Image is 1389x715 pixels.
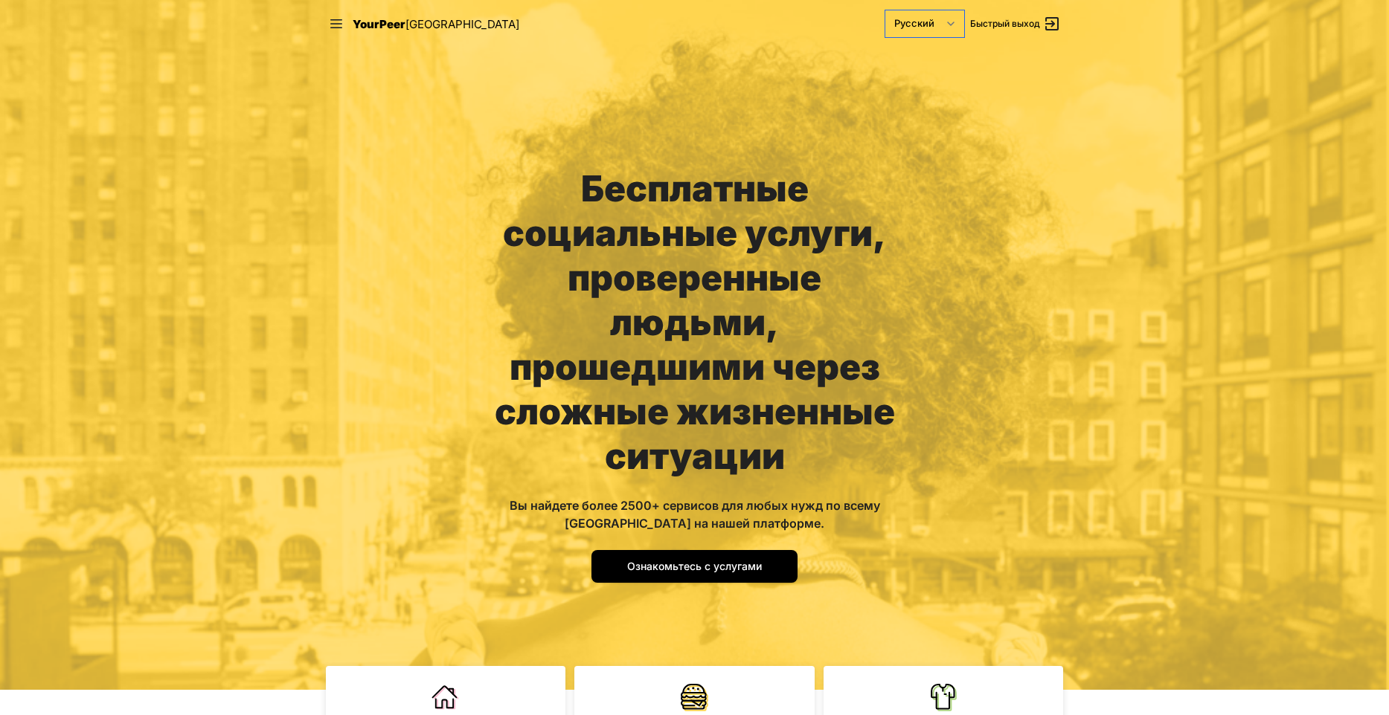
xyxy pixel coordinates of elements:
[591,550,798,583] a: Ознакомьтесь с услугами
[627,560,762,572] span: Ознакомьтесь с услугами
[353,17,405,31] span: YourPeer
[510,498,880,531] span: Вы найдете более 2500+ сервисов для любых нужд по всему [GEOGRAPHIC_DATA] на нашей платформе.
[353,15,519,33] a: YourPeer[GEOGRAPHIC_DATA]
[405,17,519,31] span: [GEOGRAPHIC_DATA]
[495,166,895,478] span: Бесплатные социальные услуги, проверенные людьми, прошедшими через сложные жизненные ситуации
[970,15,1061,33] a: Быстрый выход
[970,18,1040,30] span: Быстрый выход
